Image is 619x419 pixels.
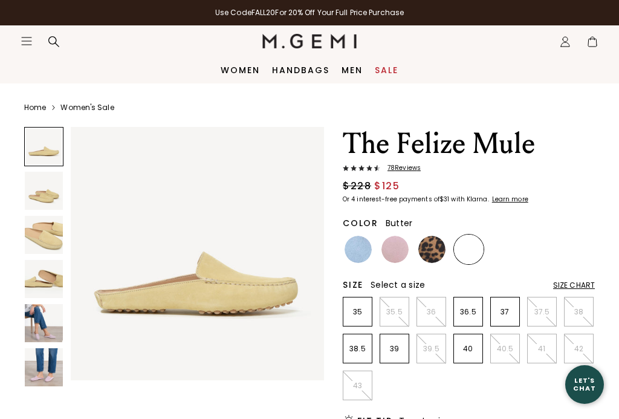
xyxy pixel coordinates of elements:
[417,344,446,354] p: 39.5
[491,196,528,203] a: Learn more
[374,179,400,193] span: $125
[380,307,409,317] p: 35.5
[491,307,519,317] p: 37
[343,195,439,204] klarna-placement-style-body: Or 4 interest-free payments of
[343,280,363,290] h2: Size
[439,195,449,204] klarna-placement-style-amount: $31
[454,344,482,354] p: 40
[342,65,363,75] a: Men
[492,195,528,204] klarna-placement-style-cta: Learn more
[454,307,482,317] p: 36.5
[343,344,372,354] p: 38.5
[380,164,421,172] span: 78 Review s
[553,281,595,290] div: Size Chart
[455,236,482,263] img: Butter
[386,217,413,229] span: Butter
[251,7,276,18] strong: FALL20
[343,179,371,193] span: $228
[565,377,604,392] div: Let's Chat
[25,304,63,342] img: The Felize Mule
[25,260,63,298] img: The Felize Mule
[345,236,372,263] img: Blue Rain
[71,127,324,380] img: The Felize Mule
[565,344,593,354] p: 42
[451,195,490,204] klarna-placement-style-body: with Klarna
[371,279,425,291] span: Select a size
[375,65,398,75] a: Sale
[528,307,556,317] p: 37.5
[343,381,372,391] p: 43
[528,344,556,354] p: 41
[60,103,114,112] a: Women's Sale
[565,307,593,317] p: 38
[272,65,329,75] a: Handbags
[492,236,519,263] img: Pistachio
[25,216,63,254] img: The Felize Mule
[262,34,357,48] img: M.Gemi
[381,236,409,263] img: Ballet Pink
[417,307,446,317] p: 36
[343,164,595,174] a: 78Reviews
[24,103,46,112] a: Home
[21,35,33,47] button: Open site menu
[221,65,260,75] a: Women
[343,218,378,228] h2: Color
[25,172,63,210] img: The Felize Mule
[418,236,446,263] img: Leopard Print
[380,344,409,354] p: 39
[343,307,372,317] p: 35
[491,344,519,354] p: 40.5
[25,348,63,386] img: The Felize Mule
[343,127,595,161] h1: The Felize Mule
